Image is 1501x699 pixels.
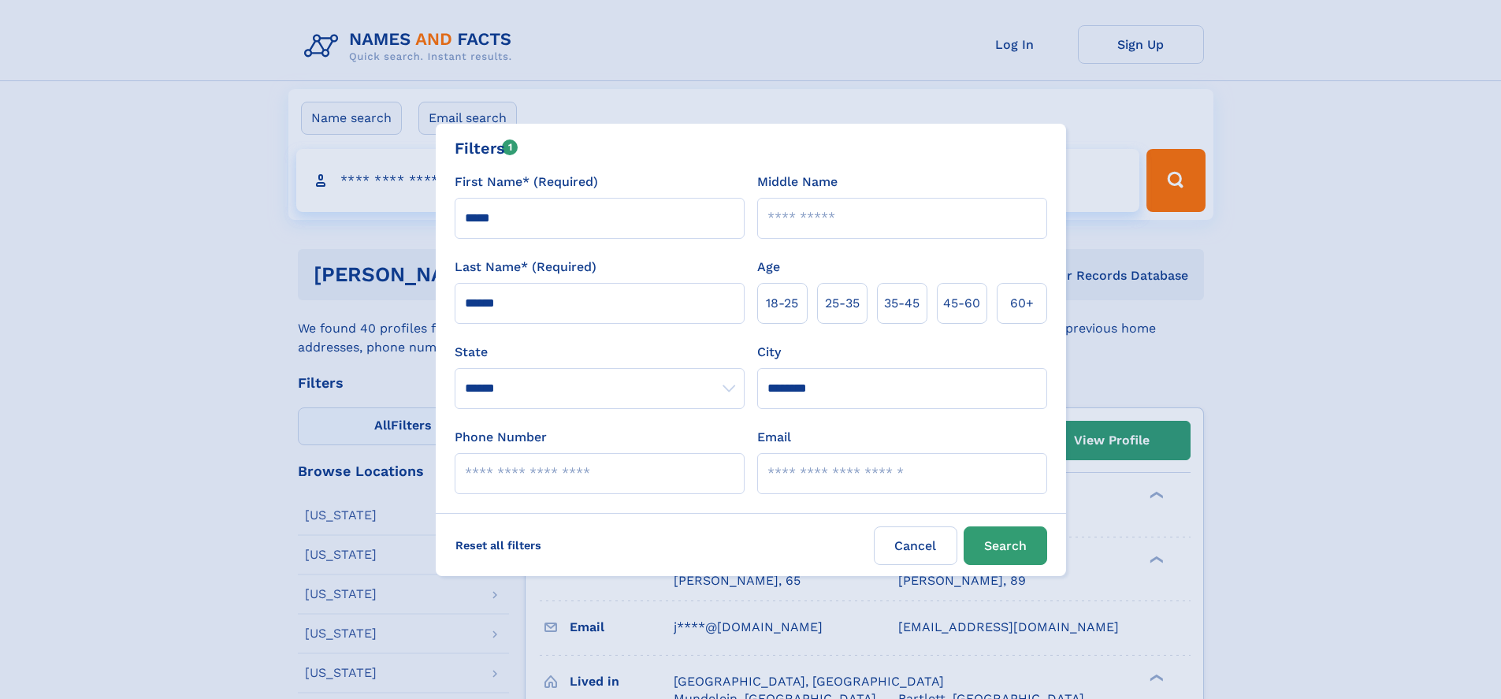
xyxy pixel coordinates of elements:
label: City [757,343,781,362]
span: 45‑60 [943,294,980,313]
label: Last Name* (Required) [455,258,596,277]
span: 35‑45 [884,294,920,313]
span: 60+ [1010,294,1034,313]
div: Filters [455,136,518,160]
button: Search [964,526,1047,565]
span: 25‑35 [825,294,860,313]
label: Cancel [874,526,957,565]
label: Phone Number [455,428,547,447]
label: Age [757,258,780,277]
label: State [455,343,745,362]
label: Middle Name [757,173,838,191]
label: Reset all filters [445,526,552,564]
label: Email [757,428,791,447]
span: 18‑25 [766,294,798,313]
label: First Name* (Required) [455,173,598,191]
